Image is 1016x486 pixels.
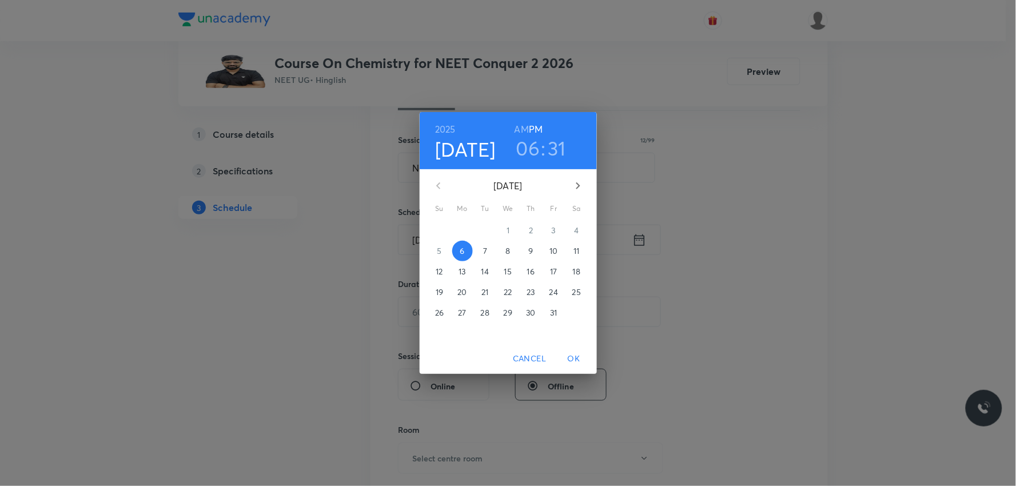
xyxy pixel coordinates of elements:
[527,266,535,277] p: 16
[521,302,541,323] button: 30
[567,203,587,214] span: Sa
[544,241,564,261] button: 10
[498,302,519,323] button: 29
[521,203,541,214] span: Th
[541,136,545,160] h3: :
[527,286,535,298] p: 23
[475,241,496,261] button: 7
[544,282,564,302] button: 24
[549,286,558,298] p: 24
[498,203,519,214] span: We
[460,245,464,257] p: 6
[515,121,529,137] button: AM
[498,241,519,261] button: 8
[505,245,510,257] p: 8
[483,245,487,257] p: 7
[504,307,512,318] p: 29
[475,203,496,214] span: Tu
[498,282,519,302] button: 22
[475,261,496,282] button: 14
[435,137,496,161] button: [DATE]
[481,266,489,277] p: 14
[498,261,519,282] button: 15
[529,121,543,137] button: PM
[436,266,443,277] p: 12
[550,266,557,277] p: 17
[508,348,551,369] button: Cancel
[556,348,592,369] button: OK
[429,261,450,282] button: 12
[544,261,564,282] button: 17
[452,179,564,193] p: [DATE]
[544,203,564,214] span: Fr
[457,286,467,298] p: 20
[452,282,473,302] button: 20
[521,261,541,282] button: 16
[459,266,465,277] p: 13
[567,241,587,261] button: 11
[573,266,580,277] p: 18
[429,282,450,302] button: 19
[526,307,535,318] p: 30
[513,352,546,366] span: Cancel
[436,286,443,298] p: 19
[475,282,496,302] button: 21
[452,203,473,214] span: Mo
[516,136,540,160] button: 06
[544,302,564,323] button: 31
[572,286,581,298] p: 25
[528,245,533,257] p: 9
[452,302,473,323] button: 27
[521,282,541,302] button: 23
[458,307,466,318] p: 27
[435,121,456,137] button: 2025
[504,286,512,298] p: 22
[475,302,496,323] button: 28
[452,261,473,282] button: 13
[481,307,489,318] p: 28
[452,241,473,261] button: 6
[550,307,557,318] p: 31
[429,302,450,323] button: 26
[567,261,587,282] button: 18
[429,203,450,214] span: Su
[567,282,587,302] button: 25
[548,136,567,160] button: 31
[504,266,512,277] p: 15
[549,245,557,257] p: 10
[521,241,541,261] button: 9
[573,245,579,257] p: 11
[560,352,588,366] span: OK
[435,307,444,318] p: 26
[481,286,488,298] p: 21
